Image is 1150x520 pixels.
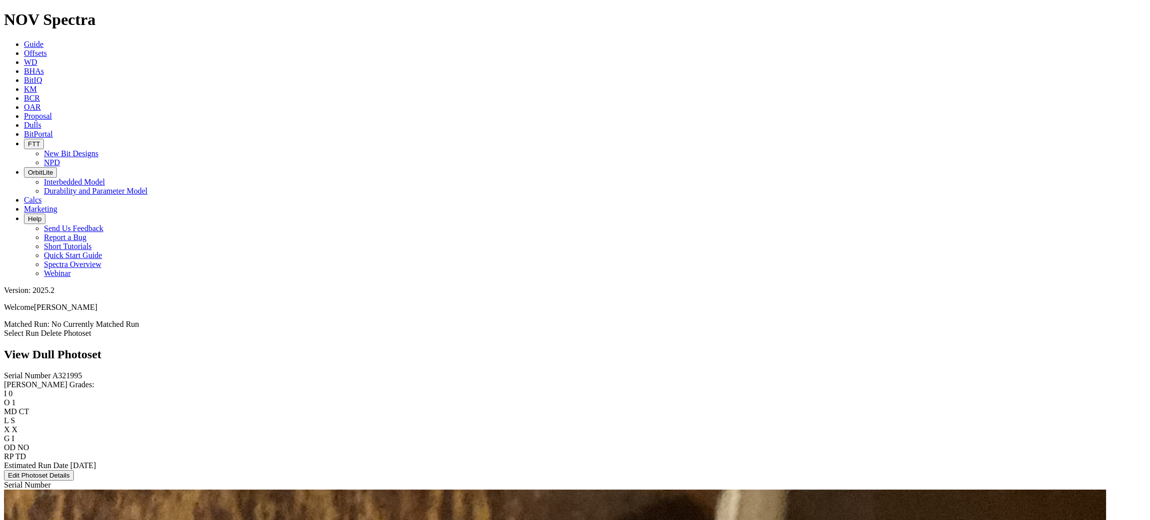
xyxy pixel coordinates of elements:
a: Short Tutorials [44,242,92,251]
span: S [10,416,15,425]
a: Guide [24,40,43,48]
div: Version: 2025.2 [4,286,1146,295]
a: OAR [24,103,41,111]
span: 0 [8,389,12,398]
a: Delete Photoset [41,329,91,337]
span: TD [15,452,26,461]
a: Webinar [44,269,71,277]
span: Matched Run: [4,320,49,328]
label: Serial Number [4,371,51,380]
span: [PERSON_NAME] [34,303,97,311]
button: Help [24,214,45,224]
a: Durability and Parameter Model [44,187,148,195]
a: NPD [44,158,60,167]
a: BCR [24,94,40,102]
span: OrbitLite [28,169,53,176]
a: WD [24,58,37,66]
a: Dulls [24,121,41,129]
span: X [12,425,18,434]
button: Edit Photoset Details [4,470,74,481]
a: Send Us Feedback [44,224,103,233]
a: New Bit Designs [44,149,98,158]
label: G [4,434,10,443]
a: Report a Bug [44,233,86,242]
label: X [4,425,10,434]
button: OrbitLite [24,167,57,178]
label: OD [4,443,15,452]
a: Spectra Overview [44,260,101,268]
a: KM [24,85,37,93]
label: L [4,416,8,425]
a: Interbedded Model [44,178,105,186]
label: Estimated Run Date [4,461,68,470]
span: I [12,434,14,443]
span: [DATE] [70,461,96,470]
label: O [4,398,10,407]
label: MD [4,407,17,416]
a: Proposal [24,112,52,120]
span: CT [19,407,29,416]
span: Serial Number [4,481,51,489]
a: Select Run [4,329,39,337]
span: FTT [28,140,40,148]
label: RP [4,452,13,461]
h1: NOV Spectra [4,10,1146,29]
a: Calcs [24,196,42,204]
div: [PERSON_NAME] Grades: [4,380,1146,389]
label: I [4,389,6,398]
button: FTT [24,139,44,149]
a: Marketing [24,205,57,213]
a: BHAs [24,67,44,75]
a: Quick Start Guide [44,251,102,260]
span: 1 [12,398,16,407]
span: Help [28,215,41,223]
h2: View Dull Photoset [4,348,1146,361]
a: BitIQ [24,76,42,84]
span: A321995 [52,371,82,380]
span: No Currently Matched Run [51,320,139,328]
span: NO [17,443,29,452]
p: Welcome [4,303,1146,312]
a: BitPortal [24,130,53,138]
a: Offsets [24,49,47,57]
